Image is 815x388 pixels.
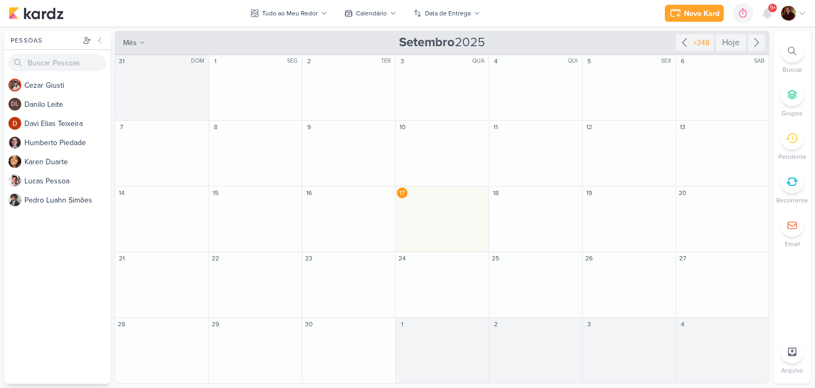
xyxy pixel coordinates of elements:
span: 2025 [399,34,485,51]
div: 30 [304,319,314,330]
div: 5 [584,56,594,66]
div: +348 [691,37,712,48]
div: TER [381,57,394,65]
div: D a v i E l i a s T e i x e i r a [24,118,110,129]
div: H u m b e r t o P i e d a d e [24,137,110,148]
div: 20 [677,188,688,198]
input: Buscar Pessoas [8,54,106,71]
div: 18 [490,188,501,198]
div: L u c a s P e s s o a [24,175,110,187]
div: QUA [472,57,488,65]
img: Lucas Pessoa [8,174,21,187]
div: C e z a r G i u s t i [24,80,110,91]
span: 9+ [770,4,776,12]
div: 19 [584,188,594,198]
div: 25 [490,253,501,264]
div: 16 [304,188,314,198]
div: 27 [677,253,688,264]
img: Karen Duarte [8,155,21,168]
div: 26 [584,253,594,264]
div: 8 [210,122,221,132]
div: 1 [397,319,407,330]
div: SAB [754,57,768,65]
div: 7 [116,122,127,132]
div: 24 [397,253,407,264]
p: Pendente [778,152,807,162]
p: Arquivo [781,366,803,375]
img: Pedro Luahn Simões [8,193,21,206]
p: Email [785,239,800,249]
li: Ctrl + F [774,39,811,74]
div: Novo Kard [684,8,719,19]
div: 13 [677,122,688,132]
div: 6 [677,56,688,66]
div: Pessoas [8,36,81,45]
img: Cezar Giusti [8,79,21,91]
div: 3 [397,56,407,66]
div: P e d r o L u a h n S i m õ e s [24,195,110,206]
div: 4 [677,319,688,330]
div: DOM [191,57,207,65]
img: kardz.app [8,7,64,20]
div: 2 [490,319,501,330]
img: Jaqueline Molina [781,6,796,21]
div: SEX [661,57,674,65]
div: 1 [210,56,221,66]
div: D a n i l o L e i t e [24,99,110,110]
p: Recorrente [776,196,808,205]
p: Grupos [782,108,803,118]
button: Novo Kard [665,5,724,22]
p: Buscar [783,65,802,74]
div: K a r e n D u a r t e [24,156,110,167]
div: 3 [584,319,594,330]
div: 4 [490,56,501,66]
div: QUI [568,57,581,65]
div: Hoje [716,34,746,51]
div: 28 [116,319,127,330]
div: 12 [584,122,594,132]
img: Humberto Piedade [8,136,21,149]
div: SEG [287,57,301,65]
div: 23 [304,253,314,264]
div: 11 [490,122,501,132]
div: 14 [116,188,127,198]
div: 10 [397,122,407,132]
strong: Setembro [399,35,455,50]
div: 31 [116,56,127,66]
p: DL [11,102,19,107]
div: 15 [210,188,221,198]
div: Danilo Leite [8,98,21,111]
div: 2 [304,56,314,66]
div: 9 [304,122,314,132]
div: 22 [210,253,221,264]
div: 21 [116,253,127,264]
div: 29 [210,319,221,330]
div: 17 [397,188,407,198]
span: mês [123,37,137,48]
img: Davi Elias Teixeira [8,117,21,130]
